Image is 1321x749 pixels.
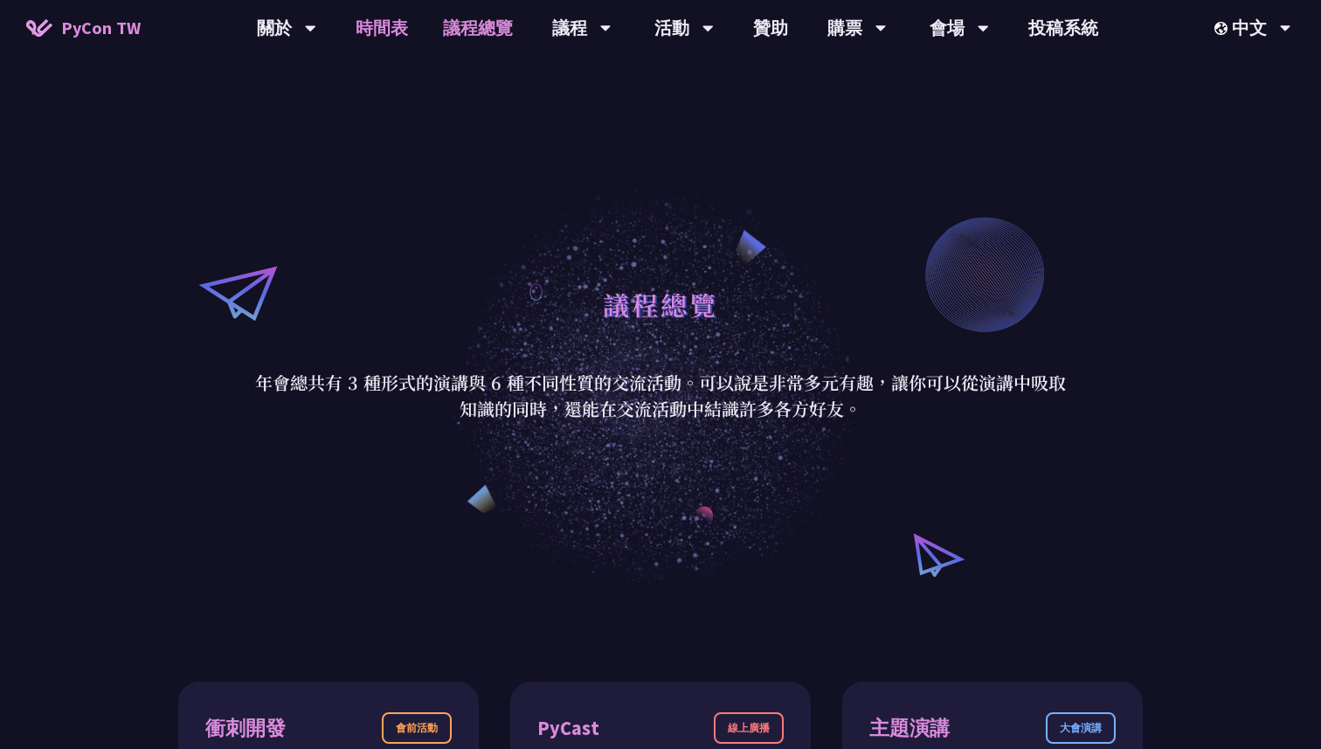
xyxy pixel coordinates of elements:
[9,6,158,50] a: PyCon TW
[1046,712,1116,744] div: 大會演講
[254,370,1067,422] p: 年會總共有 3 種形式的演講與 6 種不同性質的交流活動。可以說是非常多元有趣，讓你可以從演講中吸取知識的同時，還能在交流活動中結識許多各方好友。
[1214,22,1232,35] img: Locale Icon
[714,712,784,744] div: 線上廣播
[537,713,599,744] div: PyCast
[61,15,141,41] span: PyCon TW
[26,19,52,37] img: Home icon of PyCon TW 2025
[382,712,452,744] div: 會前活動
[869,713,950,744] div: 主題演講
[205,713,286,744] div: 衝刺開發
[603,278,718,330] h1: 議程總覽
